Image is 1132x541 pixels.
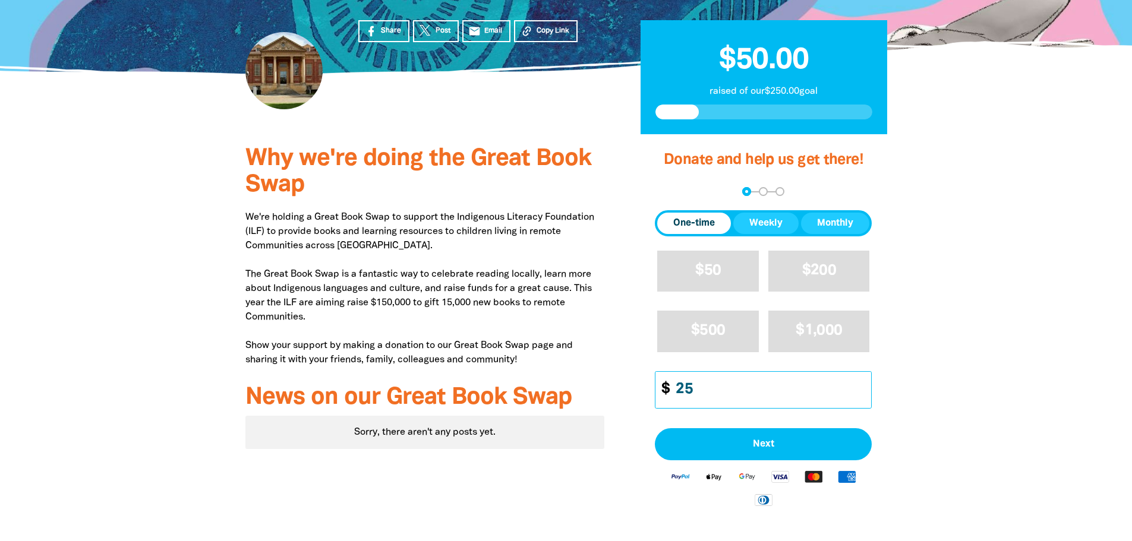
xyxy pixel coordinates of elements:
button: $500 [657,311,759,352]
img: Mastercard logo [797,470,830,483]
div: Sorry, there aren't any posts yet. [245,416,605,449]
button: $50 [657,251,759,292]
span: Weekly [749,216,783,230]
button: Navigate to step 1 of 3 to enter your donation amount [742,187,751,196]
button: Navigate to step 3 of 3 to enter your payment details [775,187,784,196]
span: $50 [695,264,721,277]
img: Google Pay logo [730,470,764,483]
button: Copy Link [514,20,578,42]
button: Monthly [801,213,869,234]
a: Post [413,20,459,42]
button: $1,000 [768,311,870,352]
img: American Express logo [830,470,863,483]
a: Share [358,20,409,42]
span: Donate and help us get there! [664,153,863,167]
span: Email [484,26,502,36]
span: One-time [673,216,715,230]
button: $200 [768,251,870,292]
img: Visa logo [764,470,797,483]
input: Enter custom amount [667,372,871,408]
span: Next [668,439,859,449]
img: Paypal logo [664,470,697,483]
span: Share [381,26,401,36]
span: $ [655,372,670,408]
span: Why we're doing the Great Book Swap [245,148,591,196]
span: $50.00 [719,47,809,74]
button: Pay with Credit Card [655,428,872,460]
a: emailEmail [462,20,511,42]
img: Diners Club logo [747,493,780,507]
span: $200 [802,264,836,277]
img: Apple Pay logo [697,470,730,483]
p: raised of our $250.00 goal [655,84,872,99]
div: Paginated content [245,416,605,449]
span: $500 [691,324,725,337]
div: Available payment methods [655,460,872,515]
span: Monthly [817,216,853,230]
button: Navigate to step 2 of 3 to enter your details [759,187,768,196]
p: We're holding a Great Book Swap to support the Indigenous Literacy Foundation (ILF) to provide bo... [245,210,605,367]
i: email [468,25,481,37]
div: Donation frequency [655,210,872,236]
span: $1,000 [796,324,842,337]
span: Copy Link [537,26,569,36]
button: Weekly [733,213,799,234]
button: One-time [657,213,731,234]
h3: News on our Great Book Swap [245,385,605,411]
span: Post [436,26,450,36]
